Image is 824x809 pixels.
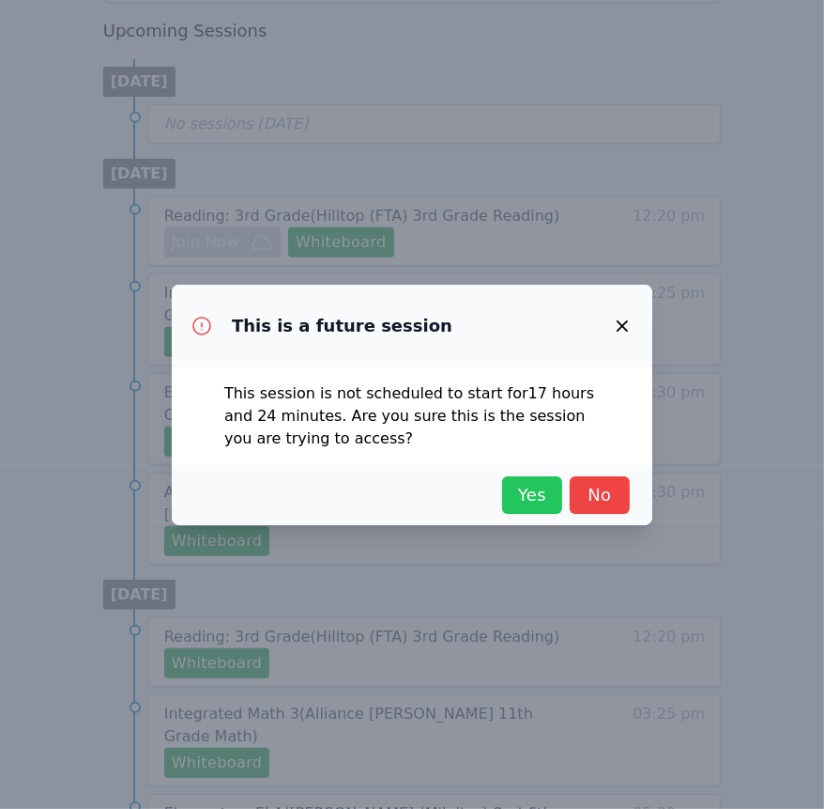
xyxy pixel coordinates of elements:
p: This session is not scheduled to start for 17 hours and 24 minutes . Are you sure this is the ses... [224,382,600,450]
button: Yes [502,476,562,514]
button: No [570,476,630,514]
span: Yes [511,482,553,508]
h3: This is a future session [232,315,452,337]
span: No [579,482,620,508]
